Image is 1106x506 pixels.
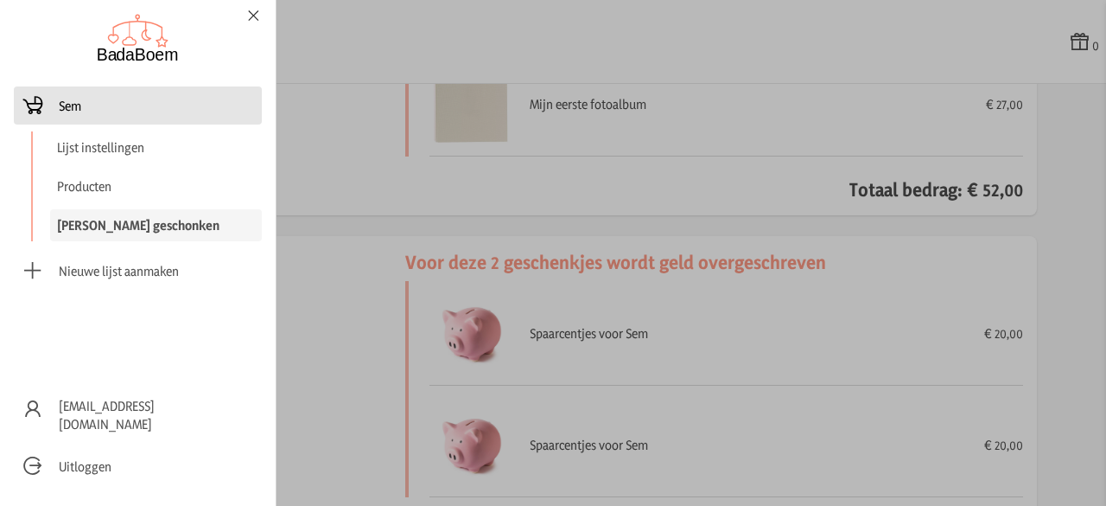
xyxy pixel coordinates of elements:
[97,14,180,62] img: Badaboem
[50,170,262,202] a: Producten
[59,458,111,476] span: Uitloggen
[59,97,81,115] span: Sem
[14,252,262,290] a: Nieuwe lijst aanmaken
[59,397,241,433] span: [EMAIL_ADDRESS][DOMAIN_NAME]
[14,86,262,125] a: Sem
[50,131,262,163] a: Lijst instellingen
[59,262,179,280] span: Nieuwe lijst aanmaken
[14,390,262,440] a: [EMAIL_ADDRESS][DOMAIN_NAME]
[50,209,262,241] a: [PERSON_NAME] geschonken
